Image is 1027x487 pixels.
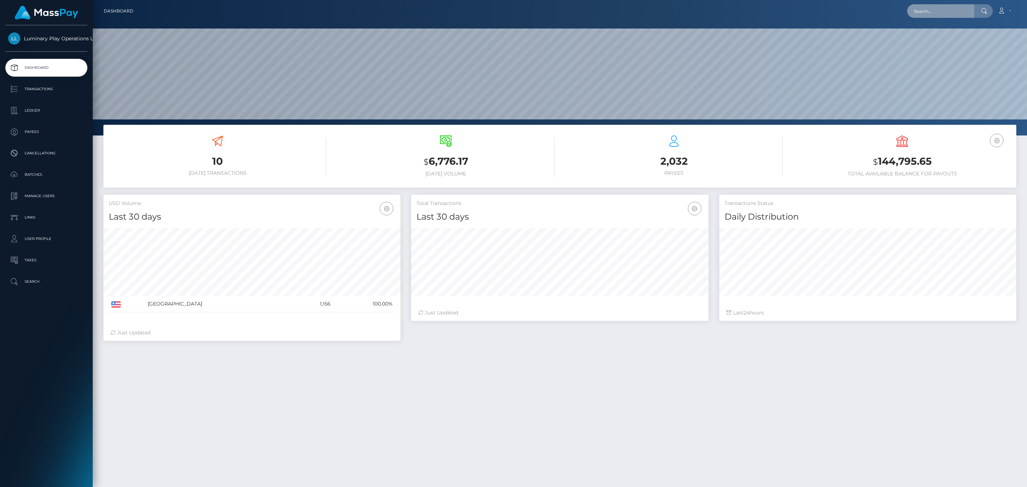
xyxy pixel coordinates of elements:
[8,255,85,266] p: Taxes
[5,187,87,205] a: Manage Users
[5,144,87,162] a: Cancellations
[337,171,555,177] h6: [DATE] Volume
[8,234,85,244] p: User Profile
[337,154,555,169] h3: 6,776.17
[8,191,85,201] p: Manage Users
[907,4,974,18] input: Search...
[424,157,429,167] small: $
[8,212,85,223] p: Links
[5,273,87,291] a: Search
[793,171,1011,177] h6: Total Available Balance for Payouts
[111,301,121,308] img: US.png
[8,127,85,137] p: Payees
[793,154,1011,169] h3: 144,795.65
[109,154,326,168] h3: 10
[565,170,783,176] h6: Payees
[5,166,87,184] a: Batches
[111,329,393,337] div: Just Updated
[109,211,395,223] h4: Last 30 days
[5,59,87,77] a: Dashboard
[8,105,85,116] p: Ledger
[109,200,395,207] h5: USD Volume
[15,6,78,20] img: MassPay Logo
[5,230,87,248] a: User Profile
[294,296,333,312] td: 1,156
[5,80,87,98] a: Transactions
[5,35,87,42] span: Luminary Play Operations Limited
[109,170,326,176] h6: [DATE] Transactions
[418,309,701,317] div: Just Updated
[5,209,87,226] a: Links
[417,200,703,207] h5: Total Transactions
[8,32,20,45] img: Luminary Play Operations Limited
[333,296,395,312] td: 100.00%
[5,102,87,119] a: Ledger
[725,200,1011,207] h5: Transactions Status
[104,4,133,19] a: Dashboard
[5,123,87,141] a: Payees
[5,251,87,269] a: Taxes
[8,276,85,287] p: Search
[8,169,85,180] p: Batches
[725,211,1011,223] h4: Daily Distribution
[8,84,85,94] p: Transactions
[744,309,750,316] span: 24
[8,148,85,159] p: Cancellations
[8,62,85,73] p: Dashboard
[145,296,294,312] td: [GEOGRAPHIC_DATA]
[873,157,878,167] small: $
[726,309,1009,317] div: Last hours
[565,154,783,168] h3: 2,032
[417,211,703,223] h4: Last 30 days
